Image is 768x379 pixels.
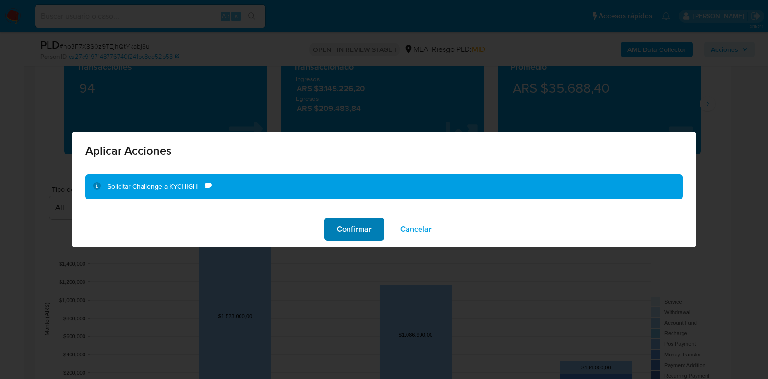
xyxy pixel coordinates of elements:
[108,182,205,192] div: Solicitar Challenge a KYC
[388,218,444,241] button: Cancelar
[400,219,432,240] span: Cancelar
[181,182,198,191] b: HIGH
[85,145,683,157] span: Aplicar Acciones
[324,218,384,241] button: Confirmar
[337,219,372,240] span: Confirmar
